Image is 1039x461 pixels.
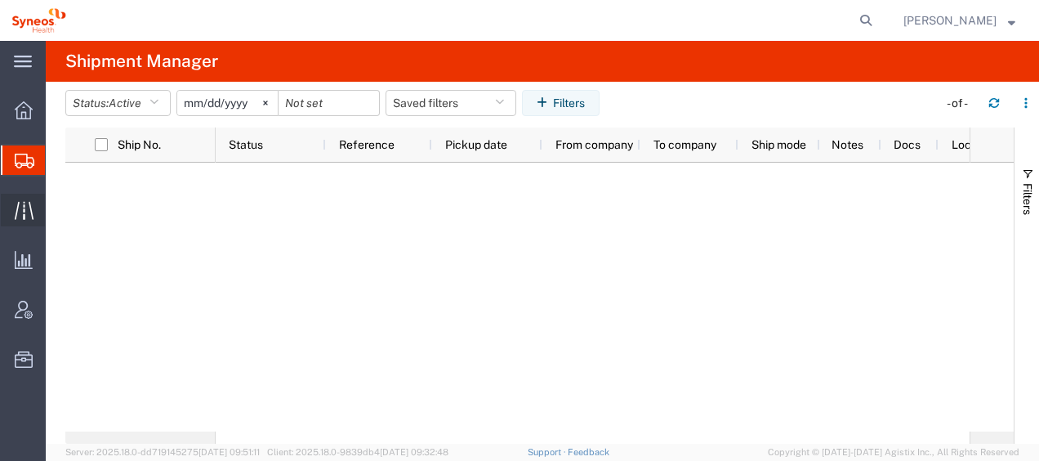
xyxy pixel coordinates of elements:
[109,96,141,110] span: Active
[947,95,975,112] div: - of -
[832,138,863,151] span: Notes
[522,90,600,116] button: Filters
[229,138,263,151] span: Status
[768,445,1019,459] span: Copyright © [DATE]-[DATE] Agistix Inc., All Rights Reserved
[555,138,633,151] span: From company
[445,138,507,151] span: Pickup date
[11,8,66,33] img: logo
[903,11,1016,30] button: [PERSON_NAME]
[1021,183,1034,215] span: Filters
[380,447,448,457] span: [DATE] 09:32:48
[339,138,395,151] span: Reference
[198,447,260,457] span: [DATE] 09:51:11
[952,138,997,151] span: Location
[65,447,260,457] span: Server: 2025.18.0-dd719145275
[267,447,448,457] span: Client: 2025.18.0-9839db4
[65,90,171,116] button: Status:Active
[386,90,516,116] button: Saved filters
[118,138,161,151] span: Ship No.
[653,138,716,151] span: To company
[903,11,997,29] span: Igor Lopez Campayo
[279,91,379,115] input: Not set
[177,91,278,115] input: Not set
[65,41,218,82] h4: Shipment Manager
[568,447,609,457] a: Feedback
[894,138,921,151] span: Docs
[751,138,806,151] span: Ship mode
[528,447,569,457] a: Support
